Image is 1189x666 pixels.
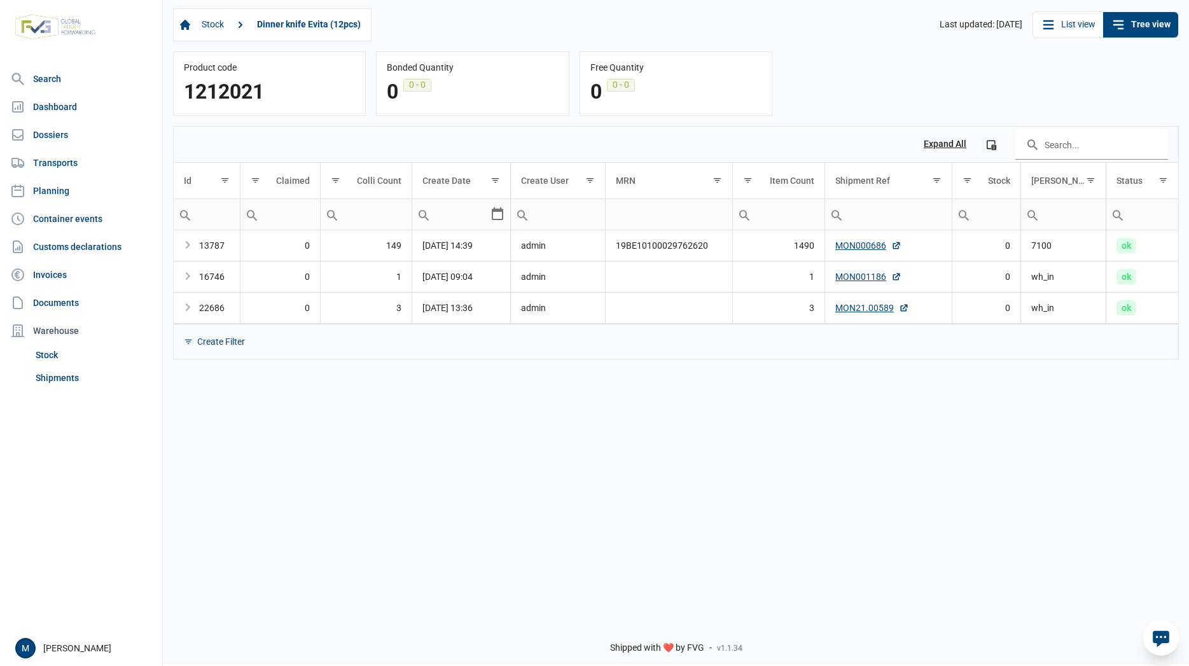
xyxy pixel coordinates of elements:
[835,176,890,186] div: Shipment Ref
[240,199,263,230] div: Search box
[197,14,229,36] a: Stock
[835,239,901,252] a: MON000686
[412,199,510,230] td: Filter cell
[403,79,431,92] div: 0 - 0
[240,199,320,230] input: Filter cell
[952,230,1020,261] td: 0
[511,199,534,230] div: Search box
[1103,12,1178,38] a: Tree view
[490,176,500,185] span: Show filter options for column 'Create Date'
[510,163,605,199] td: Column Create User
[988,176,1010,186] div: Stock
[412,163,510,199] td: Column Create Date
[1116,269,1136,284] span: ok
[252,14,366,36] a: Dinner knife Evita (12pcs)
[1021,199,1106,230] td: Filter cell
[276,176,310,186] div: Claimed
[184,62,355,74] div: Product code
[1033,12,1103,38] a: List view
[606,199,733,230] td: Filter cell
[199,302,230,314] div: 22686
[174,163,240,199] td: Column Id
[1021,163,1106,199] td: Column Tran Kind
[610,642,704,654] span: Shipped with ❤️ by FVG
[5,262,157,288] a: Invoices
[422,303,473,313] span: [DATE] 13:36
[1086,176,1095,185] span: Show filter options for column 'Tran Kind'
[825,199,848,230] div: Search box
[1015,129,1168,160] input: Search in the tree list
[321,199,344,230] div: Search box
[952,261,1020,293] td: 0
[220,176,230,185] span: Show filter options for column 'Id'
[952,199,975,230] div: Search box
[616,176,636,186] div: MRN
[174,199,240,230] td: Filter cell
[606,163,733,199] td: Column MRN
[320,230,412,261] td: 149
[733,261,825,293] td: 1
[952,199,1020,230] input: Filter cell
[932,176,942,185] span: Show filter options for column 'Shipment Ref'
[1116,300,1136,316] span: ok
[963,176,972,185] span: Show filter options for column 'Stock'
[733,163,825,199] td: Column Item Count
[197,336,245,347] div: Create Filter
[199,270,230,283] div: 16746
[331,176,340,185] span: Show filter options for column 'Colli Count'
[320,163,412,199] td: Column Colli Count
[1106,163,1178,199] td: Column Status
[422,272,473,282] span: [DATE] 09:04
[387,79,398,105] div: 0
[835,270,901,283] a: MON001186
[607,79,635,92] div: 0 - 0
[490,199,505,230] div: Select
[240,230,321,261] td: 0
[184,176,191,186] div: Id
[240,293,321,324] td: 0
[5,234,157,260] a: Customs declarations
[31,366,157,389] a: Shipments
[616,239,722,252] div: 19BE10100029762620
[717,643,742,653] span: v1.1.34
[952,199,1020,230] td: Filter cell
[510,261,605,293] td: admin
[510,230,605,261] td: admin
[240,261,321,293] td: 0
[5,206,157,232] a: Container events
[412,199,490,230] input: Filter cell
[240,199,321,230] td: Filter cell
[713,176,722,185] span: Show filter options for column 'MRN'
[733,230,825,261] td: 1490
[1031,176,1085,186] div: [PERSON_NAME] Kind
[320,199,412,230] td: Filter cell
[10,10,101,45] img: FVG - Global freight forwarding
[510,199,605,230] td: Filter cell
[521,176,569,186] div: Create User
[184,127,1168,162] div: Tree list toolbar
[15,638,36,658] button: M
[940,19,1022,31] span: Last updated: [DATE]
[321,199,412,230] input: Filter cell
[590,62,761,74] div: Free Quantity
[1106,199,1178,230] input: Filter cell
[585,176,595,185] span: Show filter options for column 'Create User'
[835,302,909,314] a: MON21.00589
[174,199,240,230] input: Filter cell
[1116,176,1143,186] div: Status
[5,178,157,204] a: Planning
[357,176,401,186] div: Colli Count
[924,139,966,150] div: Expand All
[733,199,756,230] div: Search box
[1021,199,1106,230] input: Filter cell
[5,150,157,176] a: Transports
[31,343,157,366] a: Stock
[387,62,558,74] div: Bonded Quantity
[1158,176,1168,185] span: Show filter options for column 'Status'
[5,122,157,148] a: Dossiers
[1021,230,1106,261] td: 7100
[5,66,157,92] a: Search
[824,163,952,199] td: Column Shipment Ref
